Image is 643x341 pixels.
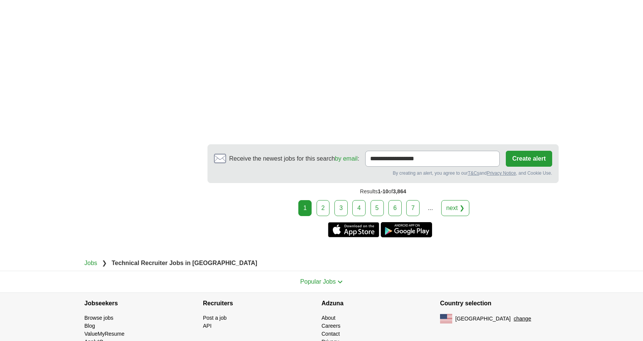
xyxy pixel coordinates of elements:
[214,170,552,177] div: By creating an alert, you agree to our and , and Cookie Use.
[337,280,343,284] img: toggle icon
[203,323,212,329] a: API
[406,200,420,216] a: 7
[229,154,359,163] span: Receive the newest jobs for this search :
[298,200,312,216] div: 1
[514,315,531,323] button: change
[102,260,107,266] span: ❯
[84,331,125,337] a: ValueMyResume
[203,315,226,321] a: Post a job
[388,200,402,216] a: 6
[468,170,479,176] a: T&Cs
[381,222,432,237] a: Get the Android app
[455,315,511,323] span: [GEOGRAPHIC_DATA]
[440,314,452,323] img: US flag
[321,323,341,329] a: Careers
[378,188,388,194] span: 1-10
[335,155,358,162] a: by email
[317,200,330,216] a: 2
[84,315,113,321] a: Browse jobs
[506,151,552,167] button: Create alert
[84,260,97,266] a: Jobs
[207,183,559,200] div: Results of
[441,200,469,216] a: next ❯
[321,315,336,321] a: About
[328,222,379,237] a: Get the iPhone app
[352,200,366,216] a: 4
[300,278,336,285] span: Popular Jobs
[440,293,559,314] h4: Country selection
[371,200,384,216] a: 5
[487,170,516,176] a: Privacy Notice
[321,331,340,337] a: Contact
[112,260,257,266] strong: Technical Recruiter Jobs in [GEOGRAPHIC_DATA]
[84,323,95,329] a: Blog
[393,188,406,194] span: 3,864
[334,200,348,216] a: 3
[423,200,438,216] div: ...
